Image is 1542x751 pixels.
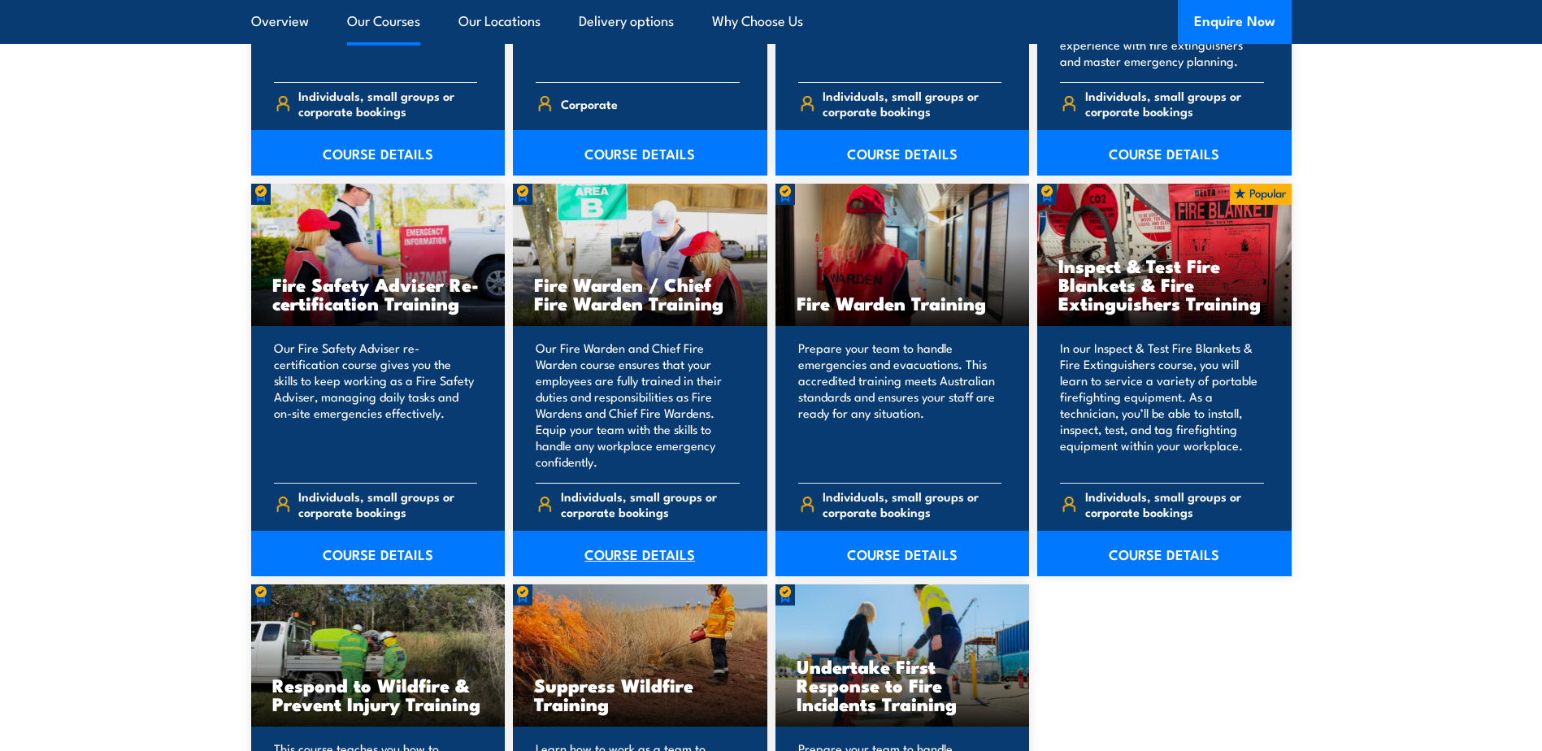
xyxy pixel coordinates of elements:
[1085,88,1264,119] span: Individuals, small groups or corporate bookings
[534,675,746,713] h3: Suppress Wildfire Training
[513,531,767,576] a: COURSE DETAILS
[798,340,1002,470] p: Prepare your team to handle emergencies and evacuations. This accredited training meets Australia...
[298,88,477,119] span: Individuals, small groups or corporate bookings
[272,275,484,312] h3: Fire Safety Adviser Re-certification Training
[561,488,740,519] span: Individuals, small groups or corporate bookings
[561,91,618,116] span: Corporate
[1037,130,1292,176] a: COURSE DETAILS
[251,531,506,576] a: COURSE DETAILS
[823,488,1001,519] span: Individuals, small groups or corporate bookings
[1060,340,1264,470] p: In our Inspect & Test Fire Blankets & Fire Extinguishers course, you will learn to service a vari...
[513,130,767,176] a: COURSE DETAILS
[536,340,740,470] p: Our Fire Warden and Chief Fire Warden course ensures that your employees are fully trained in the...
[797,657,1009,713] h3: Undertake First Response to Fire Incidents Training
[1037,531,1292,576] a: COURSE DETAILS
[1085,488,1264,519] span: Individuals, small groups or corporate bookings
[298,488,477,519] span: Individuals, small groups or corporate bookings
[775,130,1030,176] a: COURSE DETAILS
[797,293,1009,312] h3: Fire Warden Training
[534,275,746,312] h3: Fire Warden / Chief Fire Warden Training
[274,340,478,470] p: Our Fire Safety Adviser re-certification course gives you the skills to keep working as a Fire Sa...
[272,675,484,713] h3: Respond to Wildfire & Prevent Injury Training
[823,88,1001,119] span: Individuals, small groups or corporate bookings
[251,130,506,176] a: COURSE DETAILS
[1058,256,1271,312] h3: Inspect & Test Fire Blankets & Fire Extinguishers Training
[775,531,1030,576] a: COURSE DETAILS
